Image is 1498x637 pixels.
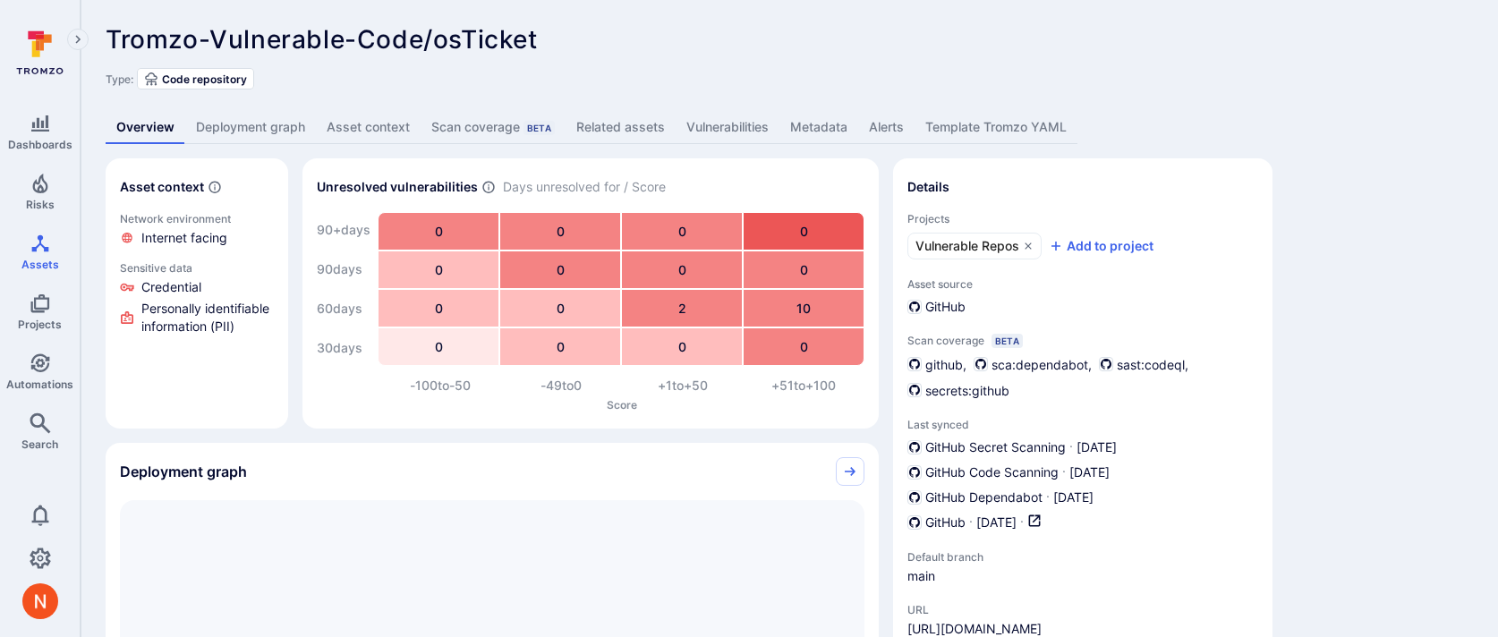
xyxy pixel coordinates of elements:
[523,121,555,135] div: Beta
[106,72,133,86] span: Type:
[1069,463,1110,481] span: [DATE]
[622,290,742,327] div: 2
[317,291,370,327] div: 60 days
[8,138,72,151] span: Dashboards
[120,300,274,335] li: Personally identifiable information (PII)
[317,212,370,248] div: 90+ days
[317,178,478,196] h2: Unresolved vulnerabilities
[379,377,501,395] div: -100 to -50
[120,178,204,196] h2: Asset context
[208,180,222,194] svg: Automatically discovered context associated with the asset
[503,178,666,197] span: Days unresolved for / Score
[976,514,1017,532] span: [DATE]
[501,377,623,395] div: -49 to 0
[969,514,973,532] p: ·
[744,213,864,250] div: 0
[907,277,1258,291] span: Asset source
[500,213,620,250] div: 0
[1046,488,1050,506] p: ·
[317,330,370,366] div: 30 days
[500,290,620,327] div: 0
[379,251,498,288] div: 0
[566,111,676,144] a: Related assets
[21,258,59,271] span: Assets
[106,24,538,55] span: Tromzo-Vulnerable-Code/osTicket
[18,318,62,331] span: Projects
[992,334,1023,348] div: Beta
[925,463,1059,481] span: GitHub Code Scanning
[907,355,963,374] div: github
[120,261,274,275] p: Sensitive data
[1077,438,1117,456] span: [DATE]
[622,328,742,365] div: 0
[915,111,1077,144] a: Template Tromzo YAML
[379,398,864,412] p: Score
[907,418,1258,431] span: Last synced
[316,111,421,144] a: Asset context
[907,212,1258,225] span: Projects
[379,213,498,250] div: 0
[1069,438,1073,456] p: ·
[915,237,1019,255] span: Vulnerable Repos
[379,328,498,365] div: 0
[622,377,744,395] div: +1 to +50
[162,72,247,86] span: Code repository
[6,378,73,391] span: Automations
[1053,488,1094,506] span: [DATE]
[72,32,84,47] i: Expand navigation menu
[907,298,966,316] div: GitHub
[116,208,277,251] a: Click to view evidence
[1020,514,1024,532] p: ·
[106,111,185,144] a: Overview
[744,290,864,327] div: 10
[744,328,864,365] div: 0
[925,514,966,531] span: GitHub
[779,111,858,144] a: Metadata
[120,212,274,225] p: Network environment
[925,488,1043,506] span: GitHub Dependabot
[1099,355,1185,374] div: sast:codeql
[907,178,949,196] h2: Details
[26,198,55,211] span: Risks
[907,567,1051,585] span: main
[106,443,879,500] div: Collapse
[379,290,498,327] div: 0
[744,251,864,288] div: 0
[481,178,496,197] span: Number of vulnerabilities in status ‘Open’ ‘Triaged’ and ‘In process’ divided by score and scanne...
[974,355,1088,374] div: sca:dependabot
[21,437,58,451] span: Search
[907,603,1042,616] span: URL
[106,111,1473,144] div: Asset tabs
[907,334,984,347] span: Scan coverage
[907,550,1051,564] span: Default branch
[116,258,277,339] a: Click to view evidence
[500,251,620,288] div: 0
[676,111,779,144] a: Vulnerabilities
[22,583,58,619] img: ACg8ocIprwjrgDQnDsNSk9Ghn5p5-B8DpAKWoJ5Gi9syOE4K59tr4Q=s96-c
[858,111,915,144] a: Alerts
[744,377,865,395] div: +51 to +100
[907,233,1042,259] a: Vulnerable Repos
[317,251,370,287] div: 90 days
[907,381,1009,400] div: secrets:github
[1027,514,1042,532] a: Open in GitHub dashboard
[622,213,742,250] div: 0
[1049,237,1153,255] button: Add to project
[120,229,274,247] li: Internet facing
[925,438,1066,456] span: GitHub Secret Scanning
[120,463,247,480] h2: Deployment graph
[120,278,274,296] li: Credential
[22,583,58,619] div: Neeren Patki
[500,328,620,365] div: 0
[185,111,316,144] a: Deployment graph
[622,251,742,288] div: 0
[431,118,555,136] div: Scan coverage
[67,29,89,50] button: Expand navigation menu
[1062,463,1066,481] p: ·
